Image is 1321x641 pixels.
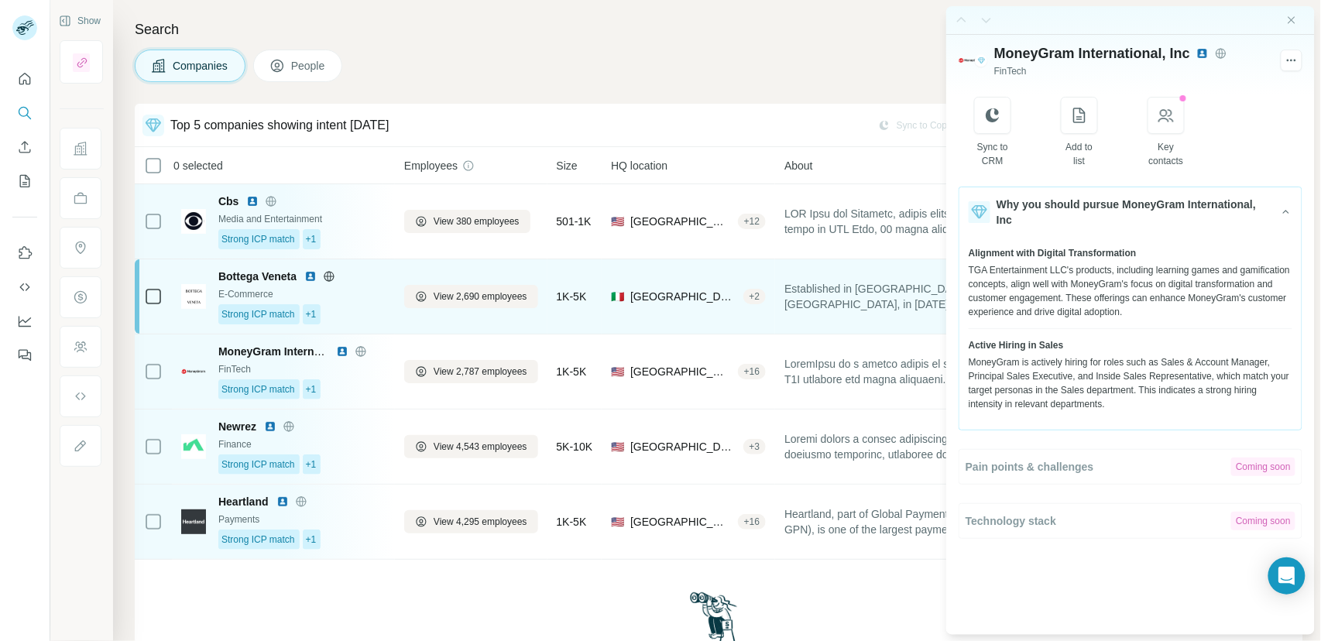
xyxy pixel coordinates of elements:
[12,239,37,267] button: Use Surfe on LinkedIn
[181,369,206,375] img: Logo of MoneyGram International, Inc
[784,281,1014,312] span: Established in [GEOGRAPHIC_DATA], [GEOGRAPHIC_DATA], in [DATE], Bottega Veneta preserves an authe...
[611,439,624,454] span: 🇺🇸
[218,362,386,376] div: FinTech
[784,506,1014,537] span: Heartland, part of Global Payments Inc. (NYSE: GPN), is one of the largest payment processors in ...
[221,307,295,321] span: Strong ICP match
[404,435,538,458] button: View 4,543 employees
[404,360,538,383] button: View 2,787 employees
[218,494,269,509] span: Heartland
[12,273,37,301] button: Use Surfe API
[434,515,527,529] span: View 4,295 employees
[218,194,238,209] span: Cbs
[181,509,206,534] img: Logo of Heartland
[218,345,371,358] span: MoneyGram International, Inc
[173,58,229,74] span: Companies
[997,197,1274,228] span: Why you should pursue MoneyGram International, Inc
[784,356,1014,387] span: LoremIpsu do s ametco adipis el seddo-eiusmo T1I utlabore etd magna aliquaeni. Adm veniamqu-nostr...
[1268,557,1306,595] div: Open Intercom Messenger
[135,19,1302,40] h4: Search
[12,99,37,127] button: Search
[12,307,37,335] button: Dashboard
[1062,140,1098,168] div: Add to list
[218,419,256,434] span: Newrez
[738,214,766,228] div: + 12
[434,365,527,379] span: View 2,787 employees
[304,270,317,283] img: LinkedIn logo
[306,232,317,246] span: +1
[994,64,1270,78] div: FinTech
[12,167,37,195] button: My lists
[969,263,1292,319] div: TGA Entertainment LLC's products, including learning games and gamification concepts, align well ...
[1148,140,1185,168] div: Key contacts
[966,513,1056,529] span: Technology stack
[959,187,1302,237] button: Why you should pursue MoneyGram International, Inc
[959,58,983,63] img: Logo of MoneyGram International, Inc
[969,338,1064,352] span: Active Hiring in Sales
[611,214,624,229] span: 🇺🇸
[557,214,592,229] span: 501-1K
[404,158,458,173] span: Employees
[434,214,520,228] span: View 380 employees
[306,533,317,547] span: +1
[630,364,732,379] span: [GEOGRAPHIC_DATA], [US_STATE]
[434,440,527,454] span: View 4,543 employees
[12,341,37,369] button: Feedback
[173,158,223,173] span: 0 selected
[48,9,112,33] button: Show
[181,434,206,459] img: Logo of Newrez
[611,158,667,173] span: HQ location
[218,287,386,301] div: E-Commerce
[743,290,767,303] div: + 2
[630,439,736,454] span: [GEOGRAPHIC_DATA]
[404,210,530,233] button: View 380 employees
[969,355,1292,411] div: MoneyGram is actively hiring for roles such as Sales & Account Manager, Principal Sales Executive...
[221,382,295,396] span: Strong ICP match
[784,206,1014,237] span: LOR Ipsu dol Sitametc, adipis elitsedd eiu tempo in UTL Etdo, 00 magna aliquaenim adminimv qu 99 ...
[1285,14,1298,26] button: Close side panel
[276,495,289,508] img: LinkedIn logo
[738,515,766,529] div: + 16
[784,158,813,173] span: About
[959,504,1302,538] button: Technology stackComing soon
[264,420,276,433] img: LinkedIn logo
[611,364,624,379] span: 🇺🇸
[557,439,593,454] span: 5K-10K
[404,510,538,533] button: View 4,295 employees
[306,458,317,471] span: +1
[784,431,1014,462] span: Loremi dolors a consec adipiscinge se doeiusmo temporinc, utlaboree dolorema, ali enimadm veniamq...
[738,365,766,379] div: + 16
[218,269,297,284] span: Bottega Veneta
[12,133,37,161] button: Enrich CSV
[170,116,389,135] div: Top 5 companies showing intent [DATE]
[611,289,624,304] span: 🇮🇹
[557,364,587,379] span: 1K-5K
[12,65,37,93] button: Quick start
[306,382,317,396] span: +1
[221,533,295,547] span: Strong ICP match
[1231,458,1295,476] div: Coming soon
[611,514,624,530] span: 🇺🇸
[336,345,348,358] img: LinkedIn logo
[959,450,1302,484] button: Pain points & challengesComing soon
[966,459,1094,475] span: Pain points & challenges
[630,214,732,229] span: [GEOGRAPHIC_DATA]
[246,195,259,207] img: LinkedIn logo
[1231,512,1295,530] div: Coming soon
[557,289,587,304] span: 1K-5K
[221,232,295,246] span: Strong ICP match
[221,458,295,471] span: Strong ICP match
[1196,47,1209,60] img: LinkedIn avatar
[557,158,578,173] span: Size
[434,290,527,303] span: View 2,690 employees
[743,440,767,454] div: + 3
[218,437,386,451] div: Finance
[218,212,386,226] div: Media and Entertainment
[557,514,587,530] span: 1K-5K
[975,140,1011,168] div: Sync to CRM
[994,46,1190,61] span: MoneyGram International, Inc
[218,512,386,526] div: Payments
[181,209,206,234] img: Logo of Cbs
[404,285,538,308] button: View 2,690 employees
[181,284,206,309] img: Logo of Bottega Veneta
[630,289,736,304] span: [GEOGRAPHIC_DATA], [GEOGRAPHIC_DATA], [GEOGRAPHIC_DATA]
